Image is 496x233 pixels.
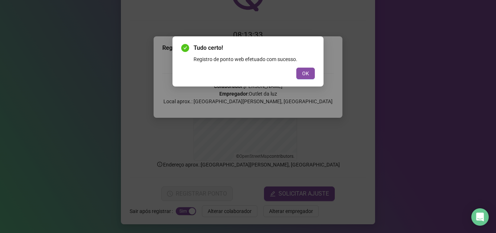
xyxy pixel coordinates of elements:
[296,68,315,79] button: OK
[471,208,489,226] div: Open Intercom Messenger
[302,69,309,77] span: OK
[181,44,189,52] span: check-circle
[194,55,315,63] div: Registro de ponto web efetuado com sucesso.
[194,44,315,52] span: Tudo certo!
